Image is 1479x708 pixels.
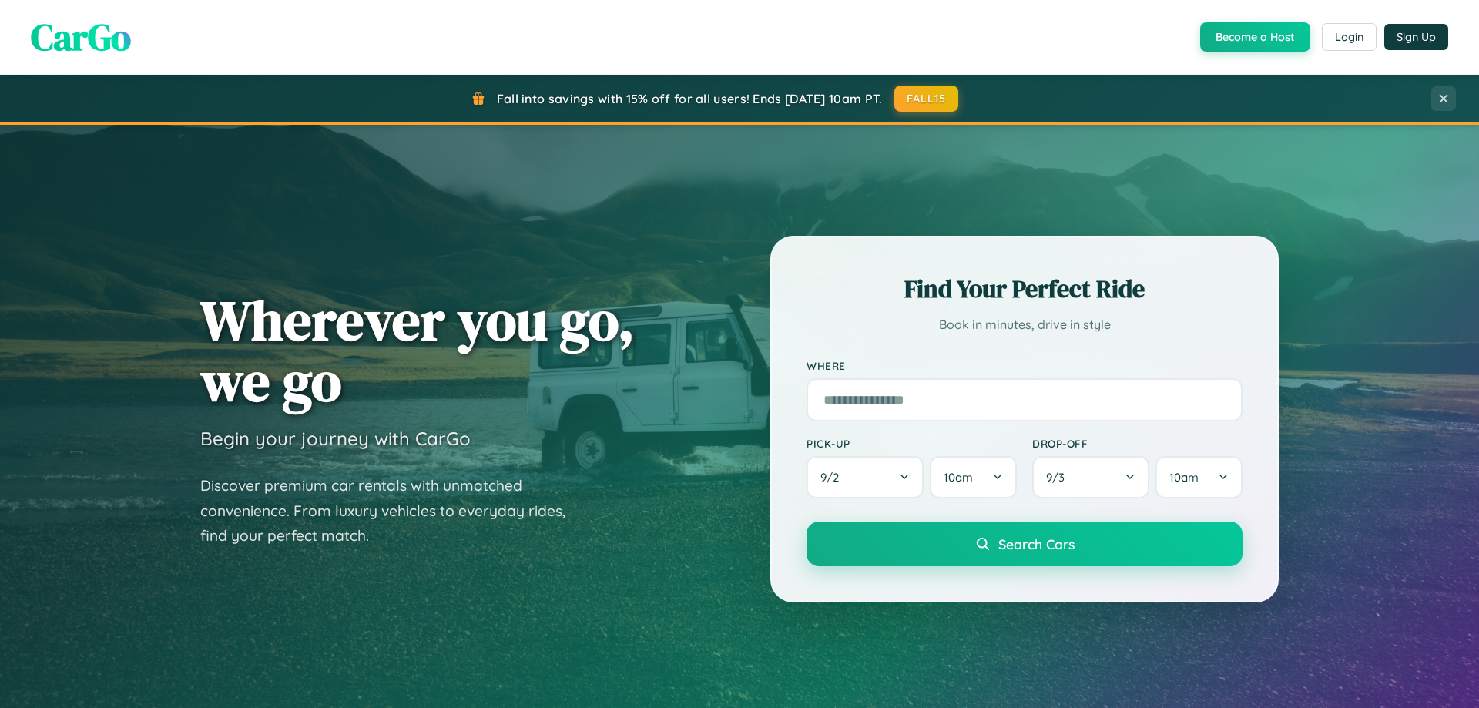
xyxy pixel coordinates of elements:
[1046,470,1072,485] span: 9 / 3
[200,427,471,450] h3: Begin your journey with CarGo
[1032,456,1149,498] button: 9/3
[1032,437,1243,450] label: Drop-off
[894,86,959,112] button: FALL15
[1155,456,1243,498] button: 10am
[998,535,1075,552] span: Search Cars
[807,522,1243,566] button: Search Cars
[807,437,1017,450] label: Pick-up
[497,91,883,106] span: Fall into savings with 15% off for all users! Ends [DATE] 10am PT.
[200,473,585,549] p: Discover premium car rentals with unmatched convenience. From luxury vehicles to everyday rides, ...
[930,456,1017,498] button: 10am
[1200,22,1310,52] button: Become a Host
[200,290,635,411] h1: Wherever you go, we go
[1169,470,1199,485] span: 10am
[31,12,131,62] span: CarGo
[807,314,1243,336] p: Book in minutes, drive in style
[820,470,847,485] span: 9 / 2
[807,272,1243,306] h2: Find Your Perfect Ride
[944,470,973,485] span: 10am
[1384,24,1448,50] button: Sign Up
[807,456,924,498] button: 9/2
[807,359,1243,372] label: Where
[1322,23,1377,51] button: Login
